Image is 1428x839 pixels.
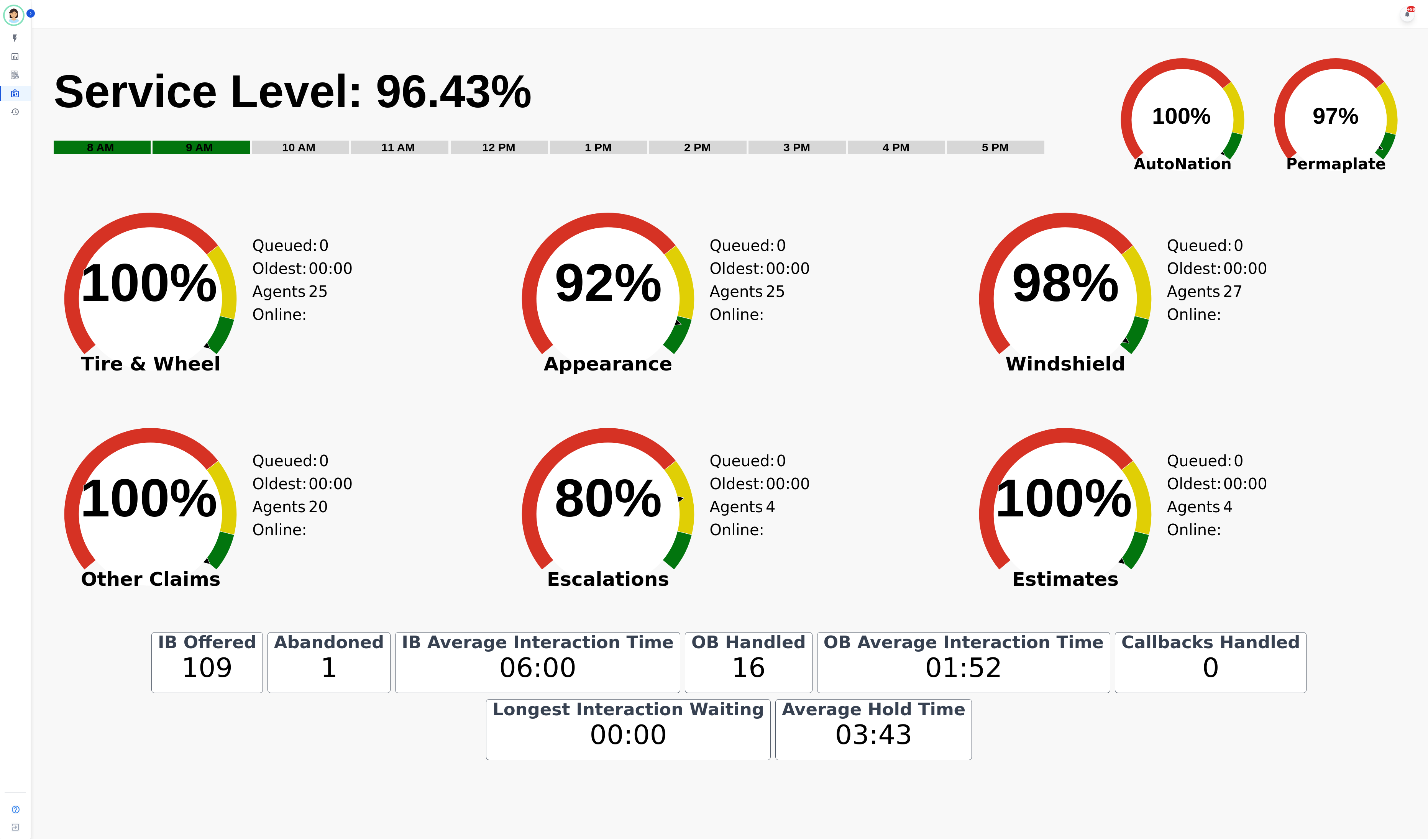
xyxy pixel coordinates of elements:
[1313,103,1359,129] text: 97%
[822,648,1105,688] div: 01:52
[766,257,810,280] span: 00:00
[690,637,808,648] div: OB Handled
[1234,234,1243,257] span: 0
[80,468,217,528] text: 100%
[1120,637,1302,648] div: Callbacks Handled
[776,234,786,257] span: 0
[5,6,23,25] img: Bordered avatar
[1152,103,1211,129] text: 100%
[960,360,1171,368] span: Windshield
[995,468,1132,528] text: 100%
[309,495,328,541] span: 20
[272,648,386,688] div: 1
[54,66,532,117] text: Service Level: 96.43%
[710,472,767,495] div: Oldest:
[766,495,775,541] span: 4
[1120,648,1302,688] div: 0
[1223,257,1267,280] span: 00:00
[381,141,415,154] text: 11 AM
[319,234,329,257] span: 0
[491,704,766,715] div: Longest Interaction Waiting
[503,360,714,368] span: Appearance
[503,575,714,583] span: Escalations
[555,468,662,528] text: 80%
[822,637,1105,648] div: OB Average Interaction Time
[309,280,328,326] span: 25
[53,64,1101,165] svg: Service Level: 0%
[766,280,785,326] span: 25
[1223,495,1233,541] span: 4
[252,257,310,280] div: Oldest:
[252,280,317,326] div: Agents Online:
[282,141,315,154] text: 10 AM
[156,648,258,688] div: 109
[1167,449,1224,472] div: Queued:
[585,141,612,154] text: 1 PM
[87,141,114,154] text: 8 AM
[309,257,353,280] span: 00:00
[1012,252,1119,313] text: 98%
[80,252,217,313] text: 100%
[252,472,310,495] div: Oldest:
[710,257,767,280] div: Oldest:
[400,648,675,688] div: 06:00
[1407,6,1415,12] div: +99
[1167,472,1224,495] div: Oldest:
[482,141,515,154] text: 12 PM
[309,472,353,495] span: 00:00
[491,715,766,755] div: 00:00
[1259,152,1413,175] span: Permaplate
[400,637,675,648] div: IB Average Interaction Time
[780,715,967,755] div: 03:43
[319,449,329,472] span: 0
[45,360,256,368] span: Tire & Wheel
[690,648,808,688] div: 16
[1167,280,1232,326] div: Agents Online:
[252,495,317,541] div: Agents Online:
[1106,152,1259,175] span: AutoNation
[555,252,662,313] text: 92%
[982,141,1009,154] text: 5 PM
[710,234,767,257] div: Queued:
[783,141,810,154] text: 3 PM
[156,637,258,648] div: IB Offered
[1223,472,1267,495] span: 00:00
[252,449,310,472] div: Queued:
[1167,257,1224,280] div: Oldest:
[1167,234,1224,257] div: Queued:
[883,141,909,154] text: 4 PM
[710,280,775,326] div: Agents Online:
[710,449,767,472] div: Queued:
[1167,495,1232,541] div: Agents Online:
[710,495,775,541] div: Agents Online:
[960,575,1171,583] span: Estimates
[45,575,256,583] span: Other Claims
[186,141,213,154] text: 9 AM
[252,234,310,257] div: Queued:
[272,637,386,648] div: Abandoned
[776,449,786,472] span: 0
[1234,449,1243,472] span: 0
[684,141,711,154] text: 2 PM
[1223,280,1243,326] span: 27
[766,472,810,495] span: 00:00
[780,704,967,715] div: Average Hold Time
